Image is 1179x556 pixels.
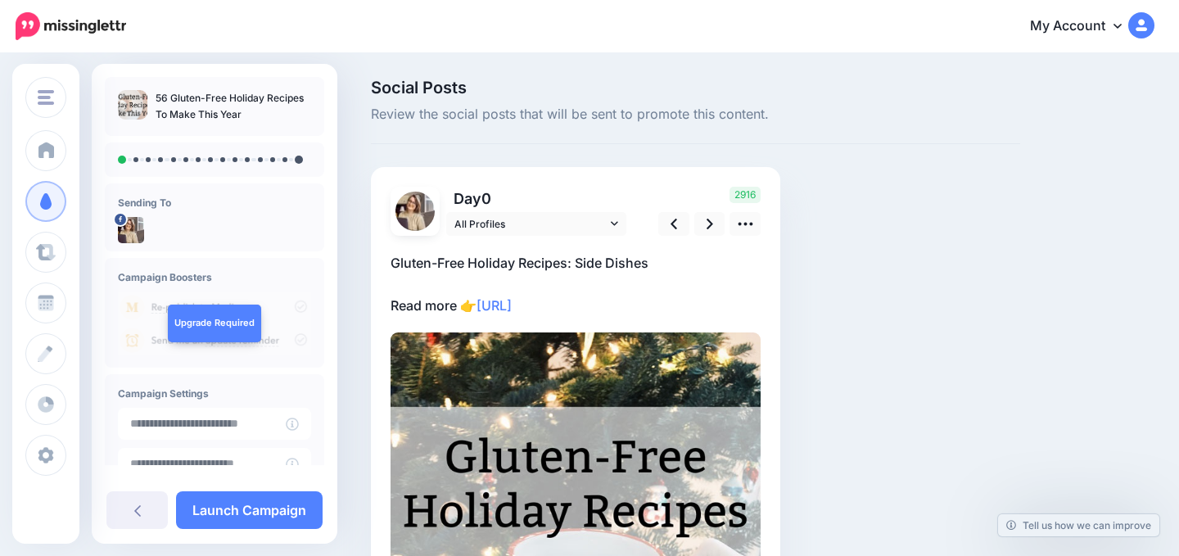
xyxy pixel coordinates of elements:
span: 2916 [730,187,761,203]
a: Tell us how we can improve [998,514,1159,536]
p: 56 Gluten-Free Holiday Recipes To Make This Year [156,90,311,123]
p: Gluten-Free Holiday Recipes: Side Dishes Read more 👉 [391,252,761,316]
a: All Profiles [446,212,626,236]
span: Review the social posts that will be sent to promote this content. [371,104,1020,125]
span: 0 [481,190,491,207]
p: Day [446,187,629,210]
a: My Account [1014,7,1154,47]
h4: Sending To [118,197,311,209]
span: Social Posts [371,79,1020,96]
img: menu.png [38,90,54,105]
img: Missinglettr [16,12,126,40]
h4: Campaign Settings [118,387,311,400]
img: eb5c8d7f5b5b31f32764c98b2461fb2f_thumb.jpg [118,90,147,120]
a: Upgrade Required [168,305,261,342]
img: 218253520_234552475155016_8163494364171905236_n-bsa153206.jpg [118,217,144,243]
h4: Campaign Boosters [118,271,311,283]
a: [URL] [477,297,512,314]
img: 218253520_234552475155016_8163494364171905236_n-bsa153206.jpg [395,192,435,231]
span: All Profiles [454,215,607,233]
img: campaign_review_boosters.png [118,292,311,355]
